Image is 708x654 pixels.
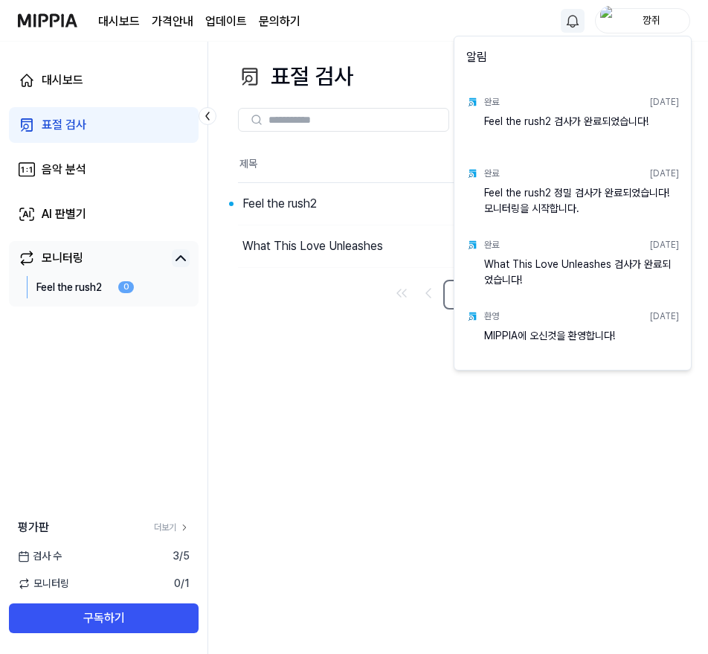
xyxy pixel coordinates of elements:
[484,95,499,109] div: 완료
[650,310,679,323] div: [DATE]
[484,257,679,286] div: What This Love Unleashes 검사가 완료되었습니다!
[466,239,478,251] img: test result icon
[484,310,499,323] div: 환영
[484,238,499,251] div: 완료
[466,310,478,322] img: test result icon
[650,167,679,180] div: [DATE]
[484,328,679,358] div: MIPPIA에 오신것을 환영합니다!
[466,96,478,108] img: test result icon
[457,39,688,81] div: 알림
[484,114,679,144] div: Feel the rush2 검사가 완료되었습니다!
[484,167,499,180] div: 완료
[650,95,679,109] div: [DATE]
[650,238,679,251] div: [DATE]
[466,167,478,179] img: test result icon
[484,185,679,215] div: Feel the rush2 정밀 검사가 완료되었습니다! 모니터링을 시작합니다.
